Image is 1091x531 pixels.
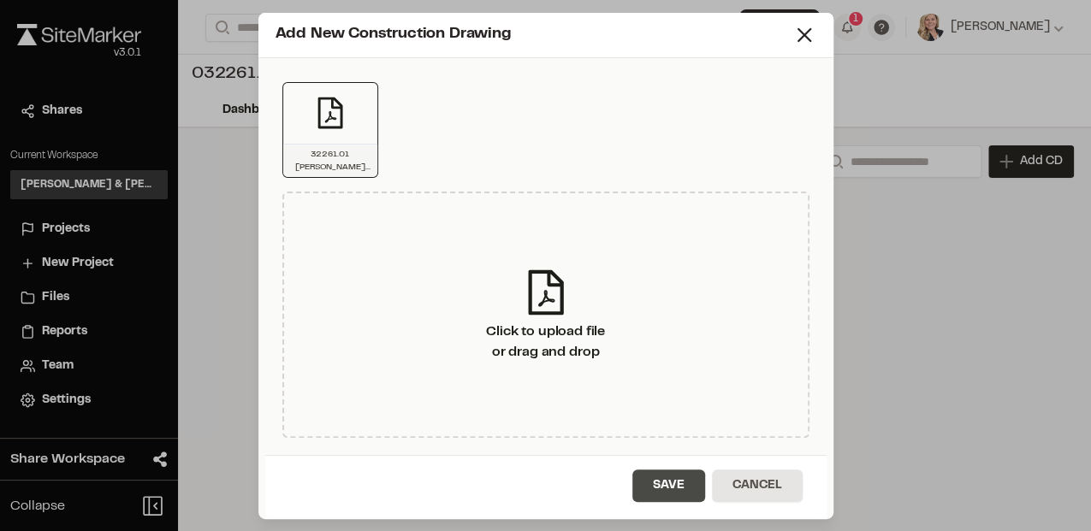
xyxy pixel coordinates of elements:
[486,322,605,363] div: Click to upload file or drag and drop
[632,469,705,502] button: Save
[276,23,792,46] div: Add New Construction Drawing
[712,469,803,502] button: Cancel
[290,148,371,174] p: 32261.01 [PERSON_NAME][GEOGRAPHIC_DATA] - 99% Plan Set 20251006.pdf
[282,192,809,438] div: Click to upload fileor drag and drop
